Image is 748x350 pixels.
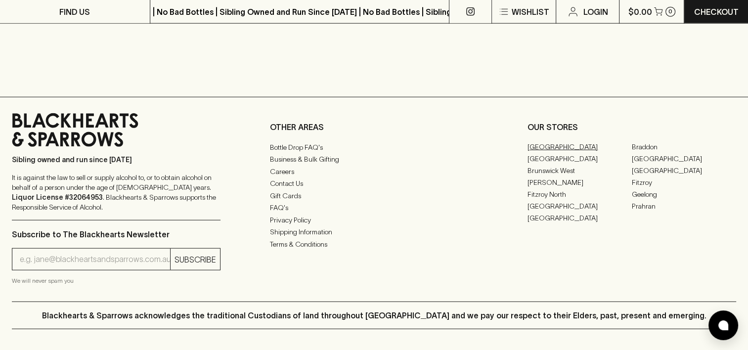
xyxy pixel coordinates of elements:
p: Checkout [694,6,739,18]
a: [GEOGRAPHIC_DATA] [528,141,632,153]
strong: Liquor License #32064953 [12,193,103,201]
p: FIND US [59,6,90,18]
p: OUR STORES [528,121,736,133]
a: Geelong [632,188,736,200]
a: Braddon [632,141,736,153]
a: [GEOGRAPHIC_DATA] [528,200,632,212]
a: Fitzroy North [528,188,632,200]
a: Business & Bulk Gifting [270,153,479,165]
p: SUBSCRIBE [175,254,216,265]
a: [GEOGRAPHIC_DATA] [528,212,632,224]
a: Prahran [632,200,736,212]
p: Subscribe to The Blackhearts Newsletter [12,228,220,240]
a: FAQ's [270,202,479,214]
a: Bottle Drop FAQ's [270,141,479,153]
a: [GEOGRAPHIC_DATA] [632,165,736,176]
a: Careers [270,166,479,177]
a: [GEOGRAPHIC_DATA] [632,153,736,165]
p: Sibling owned and run since [DATE] [12,155,220,165]
input: e.g. jane@blackheartsandsparrows.com.au [20,252,170,267]
a: Brunswick West [528,165,632,176]
a: Gift Cards [270,190,479,202]
img: bubble-icon [718,320,728,330]
p: Login [583,6,608,18]
a: Terms & Conditions [270,238,479,250]
p: It is against the law to sell or supply alcohol to, or to obtain alcohol on behalf of a person un... [12,173,220,212]
a: Fitzroy [632,176,736,188]
a: Privacy Policy [270,214,479,226]
a: Contact Us [270,177,479,189]
button: SUBSCRIBE [171,249,220,270]
p: Blackhearts & Sparrows acknowledges the traditional Custodians of land throughout [GEOGRAPHIC_DAT... [42,309,706,321]
p: $0.00 [628,6,652,18]
a: [PERSON_NAME] [528,176,632,188]
a: Shipping Information [270,226,479,238]
p: 0 [668,9,672,14]
a: [GEOGRAPHIC_DATA] [528,153,632,165]
p: We will never spam you [12,276,220,286]
p: OTHER AREAS [270,121,479,133]
p: Wishlist [512,6,549,18]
